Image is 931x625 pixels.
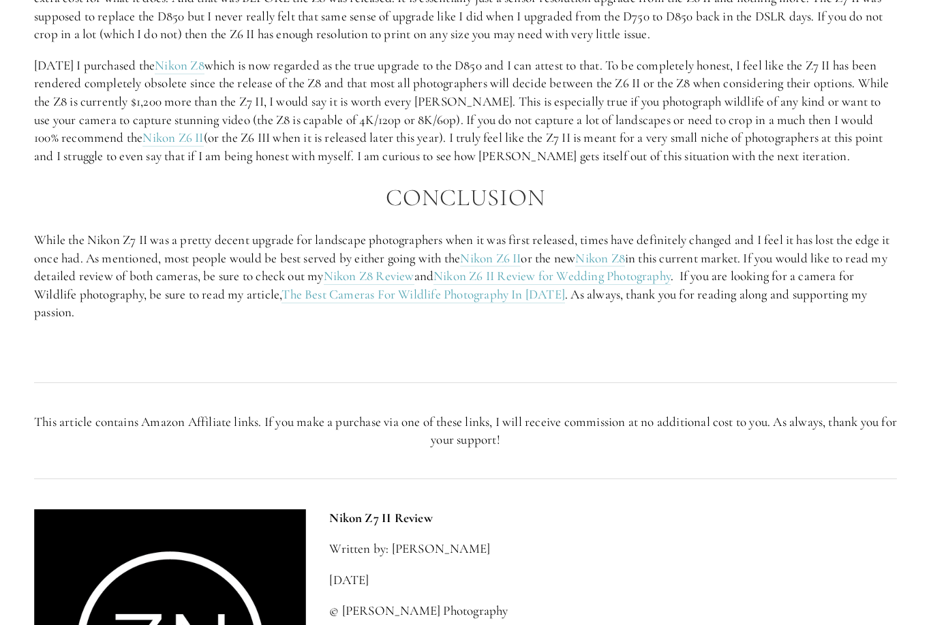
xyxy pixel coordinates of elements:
h2: Conclusion [34,185,897,211]
a: Nikon Z8 [155,57,204,74]
strong: Nikon Z7 II Review [329,510,432,525]
p: While the Nikon Z7 II was a pretty decent upgrade for landscape photographers when it was first r... [34,231,897,322]
p: Written by: [PERSON_NAME] [329,540,897,558]
p: This article contains Amazon Affiliate links. If you make a purchase via one of these links, I wi... [34,413,897,449]
a: Nikon Z6 II [460,250,521,267]
a: Nikon Z6 II Review for Wedding Photography [433,268,671,285]
p: [DATE] I purchased the which is now regarded as the true upgrade to the D850 and I can attest to ... [34,57,897,166]
p: [DATE] [329,571,897,590]
a: The Best Cameras For Wildlife Photography In [DATE] [281,286,565,303]
a: Nikon Z8 Review [324,268,414,285]
p: © [PERSON_NAME] Photography [329,602,897,620]
a: Nikon Z8 [575,250,625,267]
a: Nikon Z6 II [142,129,203,147]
